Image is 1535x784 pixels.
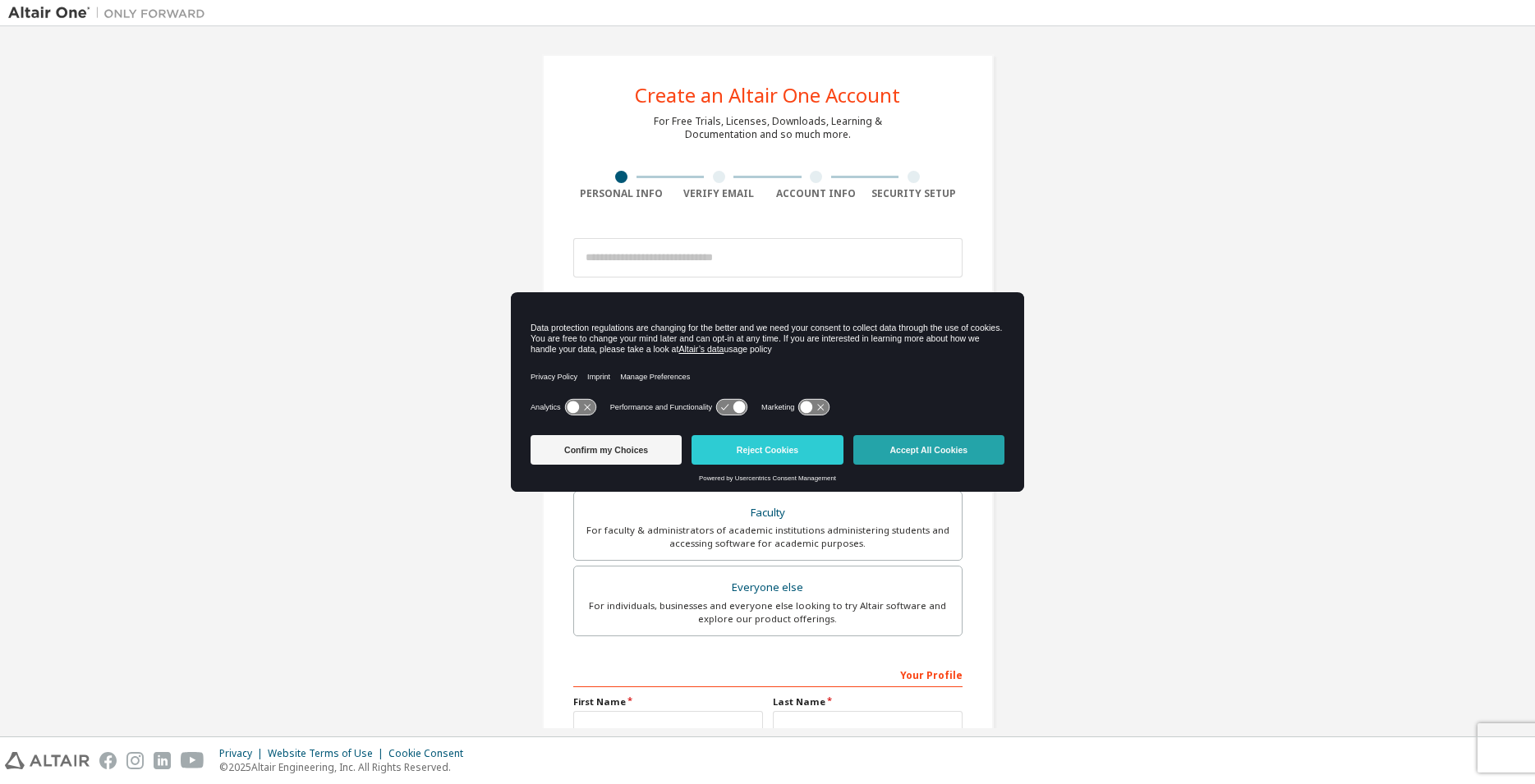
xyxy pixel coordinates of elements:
[670,187,768,200] div: Verify Email
[584,576,952,599] div: Everyone else
[154,752,171,769] img: linkedin.svg
[5,752,90,769] img: altair_logo.svg
[635,85,900,105] div: Create an Altair One Account
[584,599,952,626] div: For individuals, businesses and everyone else looking to try Altair software and explore our prod...
[181,752,205,769] img: youtube.svg
[219,747,268,760] div: Privacy
[573,661,963,687] div: Your Profile
[773,695,963,708] label: Last Name
[126,752,144,769] img: instagram.svg
[865,187,963,200] div: Security Setup
[584,524,952,550] div: For faculty & administrators of academic institutions administering students and accessing softwa...
[219,760,473,774] p: © 2025 Altair Engineering, Inc. All Rights Reserved.
[99,752,117,769] img: facebook.svg
[8,5,214,21] img: Altair One
[573,187,671,200] div: Personal Info
[388,747,473,760] div: Cookie Consent
[573,695,763,708] label: First Name
[654,115,882,141] div: For Free Trials, Licenses, Downloads, Learning & Documentation and so much more.
[268,747,388,760] div: Website Terms of Use
[768,187,866,200] div: Account Info
[584,502,952,525] div: Faculty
